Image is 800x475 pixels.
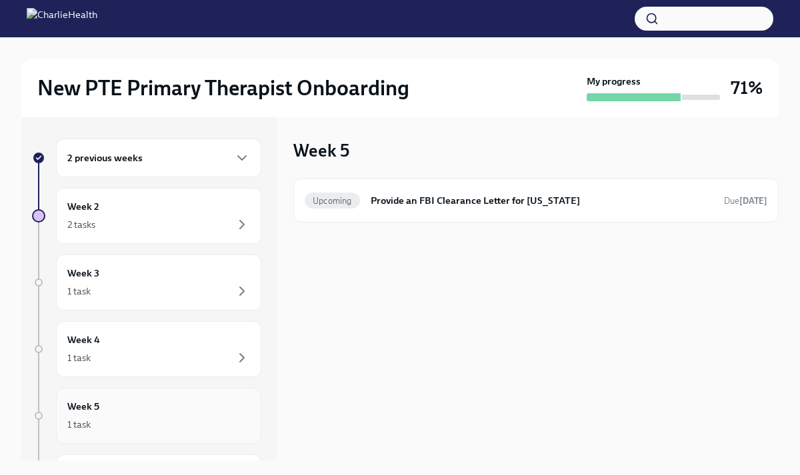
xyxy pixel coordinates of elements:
strong: My progress [587,75,641,88]
h6: Week 5 [67,399,99,414]
div: 2 tasks [67,218,95,231]
h6: 2 previous weeks [67,151,143,165]
h2: New PTE Primary Therapist Onboarding [37,75,409,101]
a: Week 41 task [32,321,261,377]
h6: Provide an FBI Clearance Letter for [US_STATE] [371,193,713,208]
span: October 30th, 2025 10:00 [724,195,767,207]
span: Due [724,196,767,206]
h6: Week 4 [67,332,100,347]
div: 2 previous weeks [56,139,261,177]
div: 1 task [67,351,91,364]
span: Upcoming [305,196,360,206]
h3: 71% [731,76,763,100]
div: 1 task [67,418,91,431]
a: Week 51 task [32,388,261,444]
a: Week 31 task [32,254,261,310]
strong: [DATE] [739,196,767,206]
h6: Week 3 [67,266,99,280]
h3: Week 5 [293,139,349,163]
img: CharlieHealth [27,8,97,29]
h6: Week 2 [67,199,99,214]
a: Week 22 tasks [32,188,261,244]
a: UpcomingProvide an FBI Clearance Letter for [US_STATE]Due[DATE] [305,190,767,211]
div: 1 task [67,284,91,298]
